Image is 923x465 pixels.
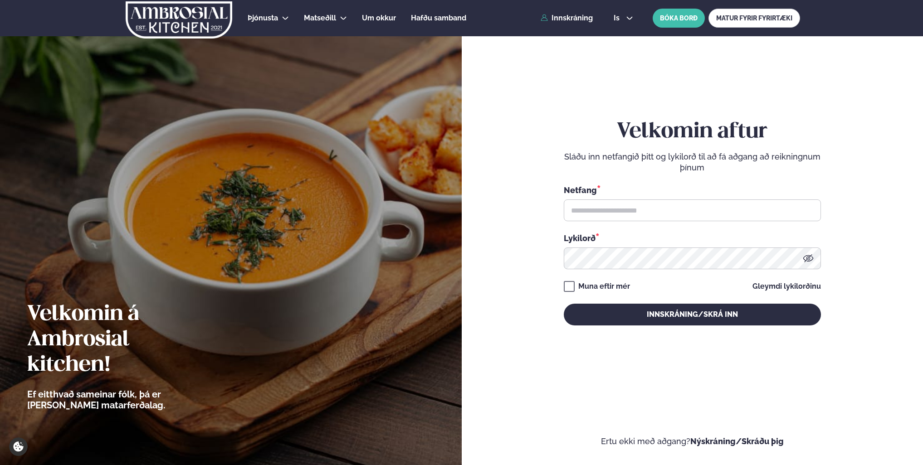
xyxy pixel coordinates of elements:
[690,436,784,446] a: Nýskráning/Skráðu þig
[564,184,821,196] div: Netfang
[248,13,278,24] a: Þjónusta
[564,232,821,244] div: Lykilorð
[752,283,821,290] a: Gleymdi lykilorðinu
[564,119,821,145] h2: Velkomin aftur
[606,15,640,22] button: is
[708,9,800,28] a: MATUR FYRIR FYRIRTÆKI
[27,389,215,411] p: Ef eitthvað sameinar fólk, þá er [PERSON_NAME] matarferðalag.
[614,15,622,22] span: is
[541,14,593,22] a: Innskráning
[9,437,28,456] a: Cookie settings
[362,13,396,24] a: Um okkur
[489,436,896,447] p: Ertu ekki með aðgang?
[411,14,466,22] span: Hafðu samband
[411,13,466,24] a: Hafðu samband
[304,13,336,24] a: Matseðill
[564,304,821,325] button: Innskráning/Skrá inn
[564,151,821,173] p: Sláðu inn netfangið þitt og lykilorð til að fá aðgang að reikningnum þínum
[248,14,278,22] span: Þjónusta
[304,14,336,22] span: Matseðill
[27,302,215,378] h2: Velkomin á Ambrosial kitchen!
[653,9,705,28] button: BÓKA BORÐ
[125,1,233,39] img: logo
[362,14,396,22] span: Um okkur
